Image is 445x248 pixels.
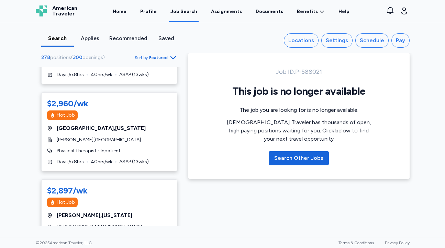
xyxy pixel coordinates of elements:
[385,240,410,245] a: Privacy Policy
[57,158,84,165] span: Days , 5 x 8 hrs
[269,151,329,165] button: Search Other Jobs
[149,55,168,60] span: Featured
[36,5,47,16] img: Logo
[360,36,384,45] div: Schedule
[391,33,410,48] button: Pay
[297,8,318,15] span: Benefits
[77,34,104,43] div: Applies
[91,71,112,78] span: 40 hrs/wk
[288,36,314,45] div: Locations
[227,67,371,76] div: Job ID: P-588021
[169,1,199,22] a: Job Search
[44,34,71,43] div: Search
[57,71,84,78] span: Days , 5 x 8 hrs
[73,55,82,60] span: 300
[57,147,121,154] span: Physical Therapist - Inpatient
[41,55,50,60] span: 278
[36,240,92,246] span: © 2025 American Traveler, LLC
[135,54,177,62] button: Sort byFeatured
[52,5,77,16] span: American Traveler
[47,185,88,196] div: $2,897/wk
[119,158,149,165] span: ASAP ( 13 wks)
[396,36,405,45] div: Pay
[326,36,348,45] div: Settings
[284,33,319,48] button: Locations
[355,33,389,48] button: Schedule
[227,106,371,114] div: The job you are looking for is no longer available.
[57,199,75,206] div: Hot Job
[50,55,71,60] span: positions
[153,34,180,43] div: Saved
[321,33,353,48] button: Settings
[135,55,148,60] span: Sort by
[338,240,374,245] a: Terms & Conditions
[41,54,108,61] div: ( )
[91,158,112,165] span: 40 hrs/wk
[227,118,371,143] div: [DEMOGRAPHIC_DATA] Traveler has thousands of open, high paying positions waiting for you. Click b...
[170,8,197,15] div: Job Search
[227,85,371,98] h1: This job is no longer available
[57,211,132,220] span: [PERSON_NAME] , [US_STATE]
[57,124,146,132] span: [GEOGRAPHIC_DATA] , [US_STATE]
[119,71,149,78] span: ASAP ( 13 wks)
[47,98,88,109] div: $2,960/wk
[274,154,323,162] div: Search Other Jobs
[109,34,147,43] div: Recommended
[57,137,141,143] span: [PERSON_NAME][GEOGRAPHIC_DATA]
[82,55,103,60] span: openings
[57,112,75,119] div: Hot Job
[57,224,142,231] span: [GEOGRAPHIC_DATA] [PERSON_NAME]
[297,8,325,15] a: Benefits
